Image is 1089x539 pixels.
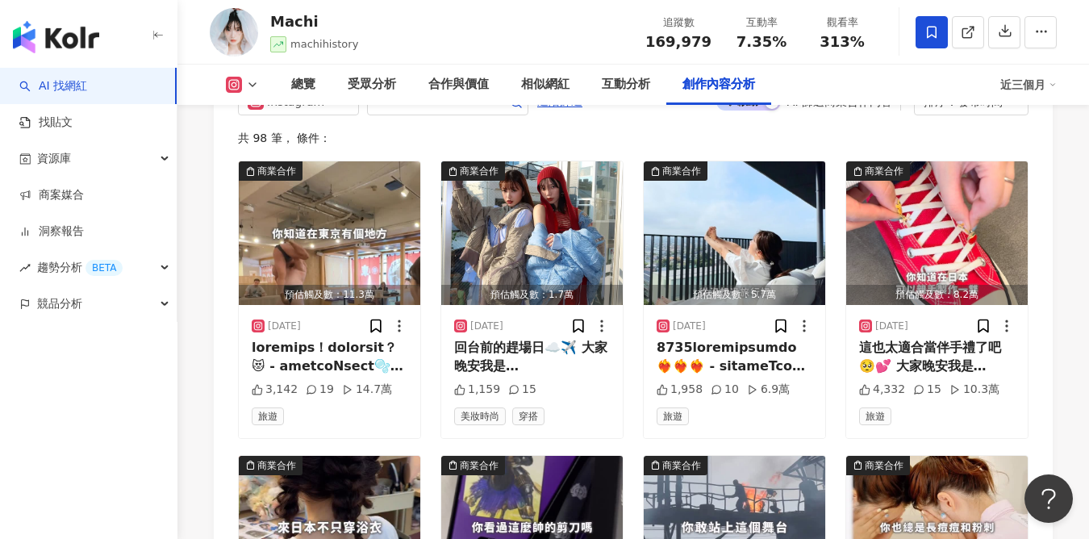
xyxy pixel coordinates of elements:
[268,320,301,333] div: [DATE]
[86,260,123,276] div: BETA
[252,407,284,425] span: 旅遊
[257,163,296,179] div: 商業合作
[859,382,905,398] div: 4,332
[19,224,84,240] a: 洞察報告
[875,320,908,333] div: [DATE]
[13,21,99,53] img: logo
[238,132,1028,144] div: 共 98 筆 ， 條件：
[37,286,82,322] span: 競品分析
[859,339,1015,375] div: 這也太適合當伴手禮了吧🥺💕 大家晚安我是 [PERSON_NAME]🫧 [DATE]分享完好玩的藥妝後，[DATE]想分享個有趣的！ 我自己從學生時代開始到現在 就一直在不停購買更新黑白色的Al...
[454,339,610,375] div: 回台前的趕場日☁️✈️ 大家晚安我是[PERSON_NAME]🫧 好像是第一次這麼晚時間發文？ [DATE]一早從[GEOGRAPHIC_DATA]來台北 還記得回[GEOGRAPHIC_DAT...
[348,75,396,94] div: 受眾分析
[747,382,790,398] div: 6.9萬
[644,285,825,305] div: 預估觸及數：5.7萬
[512,407,544,425] span: 穿搭
[645,33,711,50] span: 169,979
[682,75,755,94] div: 創作內容分析
[342,382,392,398] div: 14.7萬
[470,320,503,333] div: [DATE]
[460,163,499,179] div: 商業合作
[19,262,31,274] span: rise
[441,161,623,305] button: 商業合作預估觸及數：1.7萬
[736,34,786,50] span: 7.35%
[846,161,1028,305] button: 商業合作預估觸及數：8.2萬
[508,382,536,398] div: 15
[252,382,298,398] div: 3,142
[662,163,701,179] div: 商業合作
[913,382,941,398] div: 15
[290,38,358,50] span: machihistory
[1000,72,1057,98] div: 近三個月
[1024,474,1073,523] iframe: Help Scout Beacon - Open
[536,88,583,114] button: 進階篩選
[859,407,891,425] span: 旅遊
[645,15,711,31] div: 追蹤數
[239,161,420,305] img: post-image
[657,382,703,398] div: 1,958
[19,115,73,131] a: 找貼文
[210,8,258,56] img: KOL Avatar
[252,339,407,375] div: loremips！dolorsit？😻 - ametcoNsect🫧 adipiscingelit🪽 seddoeius「te」in utlaboreetdolorema aliquaenima...
[19,187,84,203] a: 商案媒合
[820,34,865,50] span: 313%
[657,407,689,425] span: 旅遊
[257,458,296,474] div: 商業合作
[441,161,623,305] img: post-image
[428,75,489,94] div: 合作與價值
[239,161,420,305] button: 商業合作預估觸及數：11.3萬
[846,161,1028,305] img: post-image
[239,285,420,305] div: 預估觸及數：11.3萬
[602,75,650,94] div: 互動分析
[949,382,999,398] div: 10.3萬
[441,285,623,305] div: 預估觸及數：1.7萬
[454,382,500,398] div: 1,159
[865,458,903,474] div: 商業合作
[521,75,570,94] div: 相似網紅
[657,339,812,375] div: 8735loremipsumdo❤️‍🔥❤️‍🔥❤️‍🔥 - sitameTcons🫧 adipisci @elitseddoei_tempor incidi utlaboreetd， magn...
[711,382,739,398] div: 10
[673,320,706,333] div: [DATE]
[306,382,334,398] div: 19
[731,15,792,31] div: 互動率
[865,163,903,179] div: 商業合作
[37,249,123,286] span: 趨勢分析
[846,285,1028,305] div: 預估觸及數：8.2萬
[644,161,825,305] img: post-image
[662,458,701,474] div: 商業合作
[644,161,825,305] button: 商業合作預估觸及數：5.7萬
[460,458,499,474] div: 商業合作
[19,78,87,94] a: searchAI 找網紅
[454,407,506,425] span: 美妝時尚
[37,140,71,177] span: 資源庫
[291,75,315,94] div: 總覽
[270,11,358,31] div: Machi
[812,15,873,31] div: 觀看率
